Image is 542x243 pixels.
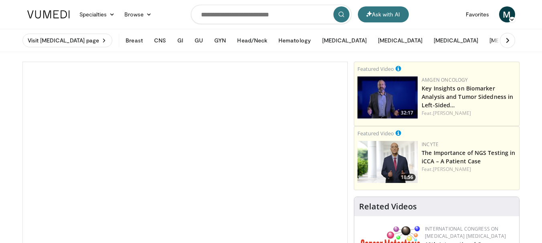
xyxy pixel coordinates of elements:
[358,6,409,22] button: Ask with AI
[357,76,418,118] a: 32:17
[22,34,113,47] a: Visit [MEDICAL_DATA] page
[422,141,438,148] a: Incyte
[121,32,147,48] button: Breast
[485,32,539,48] button: [MEDICAL_DATA]
[209,32,231,48] button: GYN
[27,10,70,18] img: VuMedi Logo
[398,109,416,116] span: 32:17
[232,32,272,48] button: Head/Neck
[75,6,120,22] a: Specialties
[425,225,506,239] a: International Congress on [MEDICAL_DATA] [MEDICAL_DATA]
[191,5,351,24] input: Search topics, interventions
[357,130,394,137] small: Featured Video
[317,32,371,48] button: [MEDICAL_DATA]
[461,6,494,22] a: Favorites
[190,32,208,48] button: GU
[120,6,156,22] a: Browse
[357,76,418,118] img: 5ecd434b-3529-46b9-a096-7519503420a4.png.150x105_q85_crop-smart_upscale.jpg
[422,166,516,173] div: Feat.
[499,6,515,22] a: M
[422,84,513,109] a: Key Insights on Biomarker Analysis and Tumor Sidedness in Left-Sided…
[359,202,417,211] h4: Related Videos
[422,110,516,117] div: Feat.
[433,166,471,173] a: [PERSON_NAME]
[422,149,515,165] a: The Importance of NGS Testing in iCCA – A Patient Case
[357,65,394,72] small: Featured Video
[274,32,316,48] button: Hematology
[433,110,471,116] a: [PERSON_NAME]
[429,32,483,48] button: [MEDICAL_DATA]
[149,32,171,48] button: CNS
[398,174,416,181] span: 18:56
[357,141,418,183] img: 6827cc40-db74-4ebb-97c5-13e529cfd6fb.png.150x105_q85_crop-smart_upscale.png
[422,76,468,83] a: Amgen Oncology
[357,141,418,183] a: 18:56
[173,32,188,48] button: GI
[373,32,427,48] button: [MEDICAL_DATA]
